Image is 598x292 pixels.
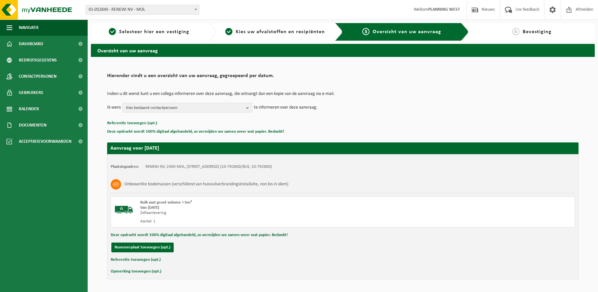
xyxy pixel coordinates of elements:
button: Kies bestaand contactpersoon [122,103,252,113]
span: 4 [512,28,519,35]
span: Documenten [19,117,46,133]
span: 01-052840 - RENEWI NV - MOL [86,5,199,14]
span: 1 [109,28,116,35]
button: Deze opdracht wordt 100% digitaal afgehandeld, zo vermijden we samen weer wat papier. Bedankt! [111,231,288,239]
button: Opmerking toevoegen (opt.) [111,267,161,276]
span: 3 [362,28,369,35]
span: Kalender [19,101,39,117]
span: Overzicht van uw aanvraag [373,29,441,34]
span: Selecteer hier een vestiging [119,29,189,34]
div: Aantal: 1 [140,219,369,224]
span: 2 [225,28,232,35]
td: RENEWI NV, 2400 MOL, [STREET_ADDRESS] (10-792800/BUS, 10-792800) [145,164,272,169]
span: Acceptatievoorwaarden [19,133,71,150]
p: Indien u dit wenst kunt u een collega informeren over deze aanvraag, die ontvangt dan een kopie v... [107,92,579,96]
span: Kies uw afvalstoffen en recipiënten [236,29,325,34]
strong: Plaatsingsadres: [111,165,139,169]
div: Zelfaanlevering [140,210,369,216]
span: Dashboard [19,36,43,52]
h2: Overzicht van uw aanvraag [91,44,595,57]
span: Kies bestaand contactpersoon [126,103,243,113]
span: Bulk vast groot volume > 6m³ [140,200,192,205]
span: Bedrijfsgegevens [19,52,57,68]
h3: Onbewerkte bodemassen (verschillend van huisvuilverbrandingsinstallatie, non bis in idem) [124,179,288,190]
a: 2Kies uw afvalstoffen en recipiënten [220,28,330,36]
p: Ik wens [107,103,121,113]
span: Bevestiging [523,29,552,34]
img: BL-SO-LV.png [114,200,134,219]
span: 01-052840 - RENEWI NV - MOL [86,5,199,15]
button: Referentie toevoegen (opt.) [111,256,161,264]
p: te informeren over deze aanvraag. [254,103,318,113]
button: Deze opdracht wordt 100% digitaal afgehandeld, zo vermijden we samen weer wat papier. Bedankt! [107,127,284,136]
span: Contactpersonen [19,68,56,85]
h2: Hieronder vindt u een overzicht van uw aanvraag, gegroepeerd per datum. [107,73,579,82]
a: 1Selecteer hier een vestiging [94,28,204,36]
strong: Van [DATE] [140,206,159,210]
button: Referentie toevoegen (opt.) [107,119,157,127]
strong: PLANNING WEST [428,7,460,12]
span: Navigatie [19,20,39,36]
span: Gebruikers [19,85,43,101]
button: Nummerplaat toevoegen (opt.) [111,243,174,252]
strong: Aanvraag voor [DATE] [110,146,159,151]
